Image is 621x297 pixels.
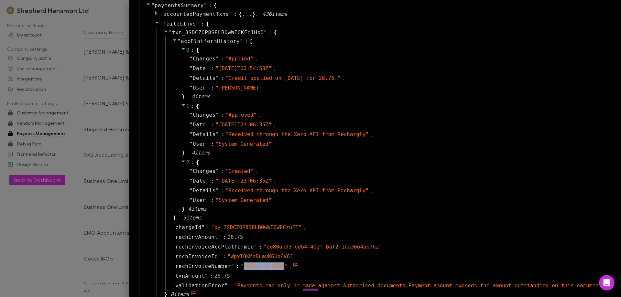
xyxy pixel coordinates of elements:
[163,11,229,17] span: accountedPaymentTxns
[225,187,369,194] span: " Received through the Xero API from Rechargly "
[218,253,221,260] span: "
[274,29,277,37] span: {
[264,29,267,36] span: "
[232,273,234,279] span: ,
[5,37,106,89] div: Welcome to Rechargly 🥳​Our customers double theirmarginsby recovering every dollar they spend on ...
[175,224,202,231] span: chargeId
[211,140,214,148] span: :
[172,282,175,289] span: "
[111,209,121,219] button: Send a message…
[236,262,239,270] span: :
[223,233,226,241] span: :
[211,224,301,230] span: " py_3SDCZOP8S8LB0wWI0W8CzuFF "
[169,29,172,36] span: "
[193,167,216,175] span: Changes
[190,112,193,118] span: "
[18,4,29,14] img: Profile image for Rai
[172,253,175,260] span: "
[172,263,175,269] span: "
[211,121,214,129] span: :
[190,168,193,174] span: "
[172,234,175,240] span: "
[188,206,207,212] span: 4 item s
[155,2,204,8] span: paymentsSummary
[371,132,373,138] span: ,
[183,215,202,221] span: 3 item s
[216,75,219,81] span: "
[191,102,194,110] span: :
[599,275,615,291] iframe: Intercom live chat
[255,169,257,175] span: ,
[185,94,187,100] span: ,
[216,56,219,62] span: "
[225,56,254,62] span: " Applied "
[252,10,256,18] span: }
[225,75,341,81] span: " Credit applied on [DATE] for 28.75. "
[73,54,93,59] b: margins
[193,74,216,82] span: Details
[206,197,209,203] span: "
[213,2,217,9] span: {
[262,11,287,17] span: 436 item s
[190,122,193,128] span: "
[225,131,369,137] span: " Received through the Xero API from Rechargly "
[163,21,196,27] span: failedInvs
[172,224,175,230] span: "
[193,84,206,92] span: User
[190,65,193,71] span: "
[181,149,185,157] span: }
[41,212,46,217] button: Start recording
[289,264,291,270] span: ,
[242,12,252,16] div: ...
[241,263,288,269] span: " 49S6CHHR-0003 "
[225,112,256,118] span: " Approved "
[5,37,124,101] div: Rai says…
[218,234,221,240] span: "
[239,10,242,18] span: {
[256,12,258,17] span: ,
[211,196,214,204] span: :
[175,282,224,290] span: validationError
[293,262,299,270] span: Copy to clipboard
[216,187,219,194] span: "
[259,243,262,251] span: :
[206,65,209,71] span: "
[186,47,190,53] span: 0
[223,253,226,260] span: :
[221,131,224,138] span: :
[192,93,211,100] span: 4 item s
[181,38,240,44] span: accPlatformHistory
[193,65,206,72] span: Date
[245,37,248,45] span: :
[186,159,190,165] span: 2
[193,121,206,129] span: Date
[172,214,176,222] span: ]
[221,167,224,175] span: :
[254,244,257,250] span: "
[274,66,276,72] span: ,
[245,235,247,240] span: ,
[215,178,271,184] span: " [DATE]T23:06:35Z "
[175,233,218,241] span: rechInvAmount
[343,76,345,81] span: ,
[206,122,209,128] span: "
[172,244,175,250] span: "
[190,75,193,81] span: "
[221,111,224,119] span: :
[31,3,39,8] h1: Rai
[234,10,237,18] span: :
[224,282,228,289] span: "
[303,225,306,231] span: ,
[10,90,55,94] div: Rai • AI Agent • 2h ago
[204,2,207,8] span: "
[193,187,216,195] span: Details
[196,102,199,110] span: {
[192,150,211,156] span: 4 item s
[196,46,199,54] span: {
[206,85,209,91] span: "
[190,141,193,147] span: "
[191,159,194,166] span: :
[193,55,216,63] span: Changes
[5,198,124,209] textarea: Message…
[181,205,185,213] span: }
